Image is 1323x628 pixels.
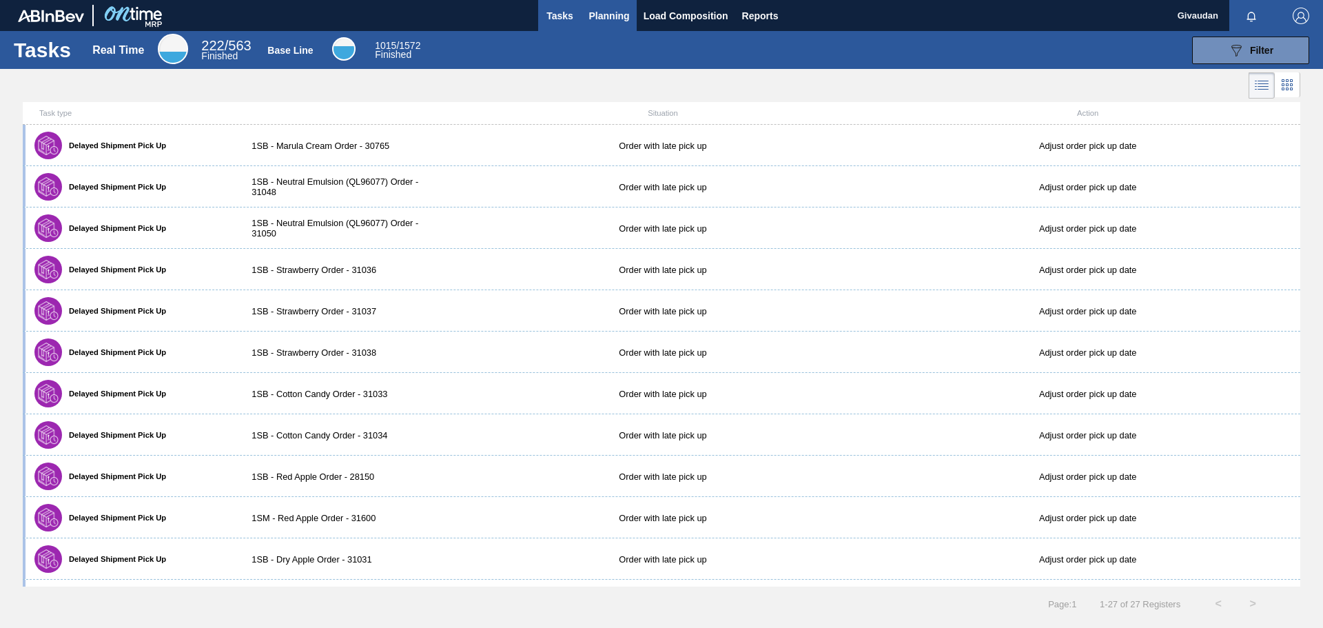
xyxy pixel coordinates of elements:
div: Real Time [158,34,188,64]
button: < [1201,587,1235,621]
div: Order with late pick up [451,347,876,358]
div: 1SB - Strawberry Order - 31037 [238,306,450,316]
div: Base Line [267,45,313,56]
label: Delayed Shipment Pick Up [62,555,166,563]
span: / 1572 [375,40,420,51]
span: / 563 [201,38,251,53]
div: 1SB - Neutral Emulsion (QL96077) Order - 31050 [238,218,450,239]
div: 1SM - Red Apple Order - 31600 [238,513,450,523]
div: 1SB - Marula Cream Order - 30765 [238,141,450,151]
div: Order with late pick up [451,472,876,482]
label: Delayed Shipment Pick Up [62,265,166,274]
label: Delayed Shipment Pick Up [62,307,166,315]
div: Order with late pick up [451,182,876,192]
div: Real Time [92,44,144,57]
div: 1SB - Strawberry Order - 31036 [238,265,450,275]
button: Filter [1192,37,1309,64]
div: Base Line [332,37,356,61]
div: Task type [25,109,238,117]
label: Delayed Shipment Pick Up [62,224,166,232]
label: Delayed Shipment Pick Up [62,514,166,522]
label: Delayed Shipment Pick Up [62,472,166,480]
button: Notifications [1229,6,1273,26]
div: Order with late pick up [451,265,876,275]
span: Page : 1 [1048,599,1076,609]
span: Tasks [545,8,575,24]
div: Base Line [375,41,420,59]
div: Situation [451,109,876,117]
div: Adjust order pick up date [875,306,1300,316]
img: Logout [1293,8,1309,24]
div: 1SB - Red Apple Order - 28150 [238,472,450,482]
div: Action [875,109,1300,117]
div: Order with late pick up [451,389,876,399]
div: Adjust order pick up date [875,223,1300,234]
div: 1SB - Cotton Candy Order - 31034 [238,430,450,440]
span: Reports [742,8,779,24]
div: Order with late pick up [451,223,876,234]
span: 1015 [375,40,396,51]
div: Order with late pick up [451,141,876,151]
div: 1SB - Dry Apple Order - 31031 [238,554,450,565]
div: Order with late pick up [451,513,876,523]
span: Finished [375,49,411,60]
div: Real Time [201,40,251,61]
label: Delayed Shipment Pick Up [62,431,166,439]
span: Finished [201,50,238,61]
span: Filter [1250,45,1273,56]
label: Delayed Shipment Pick Up [62,389,166,398]
div: List Vision [1249,72,1275,99]
label: Delayed Shipment Pick Up [62,183,166,191]
span: 222 [201,38,224,53]
div: Adjust order pick up date [875,472,1300,482]
div: Adjust order pick up date [875,513,1300,523]
div: Adjust order pick up date [875,265,1300,275]
div: 1SB - Neutral Emulsion (QL96077) Order - 31048 [238,176,450,197]
button: > [1235,587,1270,621]
div: 1SB - Strawberry Order - 31038 [238,347,450,358]
div: Adjust order pick up date [875,554,1300,565]
div: 1SB - Cotton Candy Order - 31033 [238,389,450,399]
div: Adjust order pick up date [875,389,1300,399]
label: Delayed Shipment Pick Up [62,141,166,150]
div: Adjust order pick up date [875,141,1300,151]
div: Order with late pick up [451,554,876,565]
h1: Tasks [14,42,74,58]
div: Adjust order pick up date [875,430,1300,440]
span: Planning [589,8,630,24]
label: Delayed Shipment Pick Up [62,348,166,356]
span: 1 - 27 of 27 Registers [1097,599,1180,609]
img: TNhmsLtSVTkK8tSr43FrP2fwEKptu5GPRR3wAAAABJRU5ErkJggg== [18,10,84,22]
div: Order with late pick up [451,306,876,316]
div: Card Vision [1275,72,1300,99]
div: Order with late pick up [451,430,876,440]
div: Adjust order pick up date [875,182,1300,192]
div: Adjust order pick up date [875,347,1300,358]
span: Load Composition [644,8,728,24]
